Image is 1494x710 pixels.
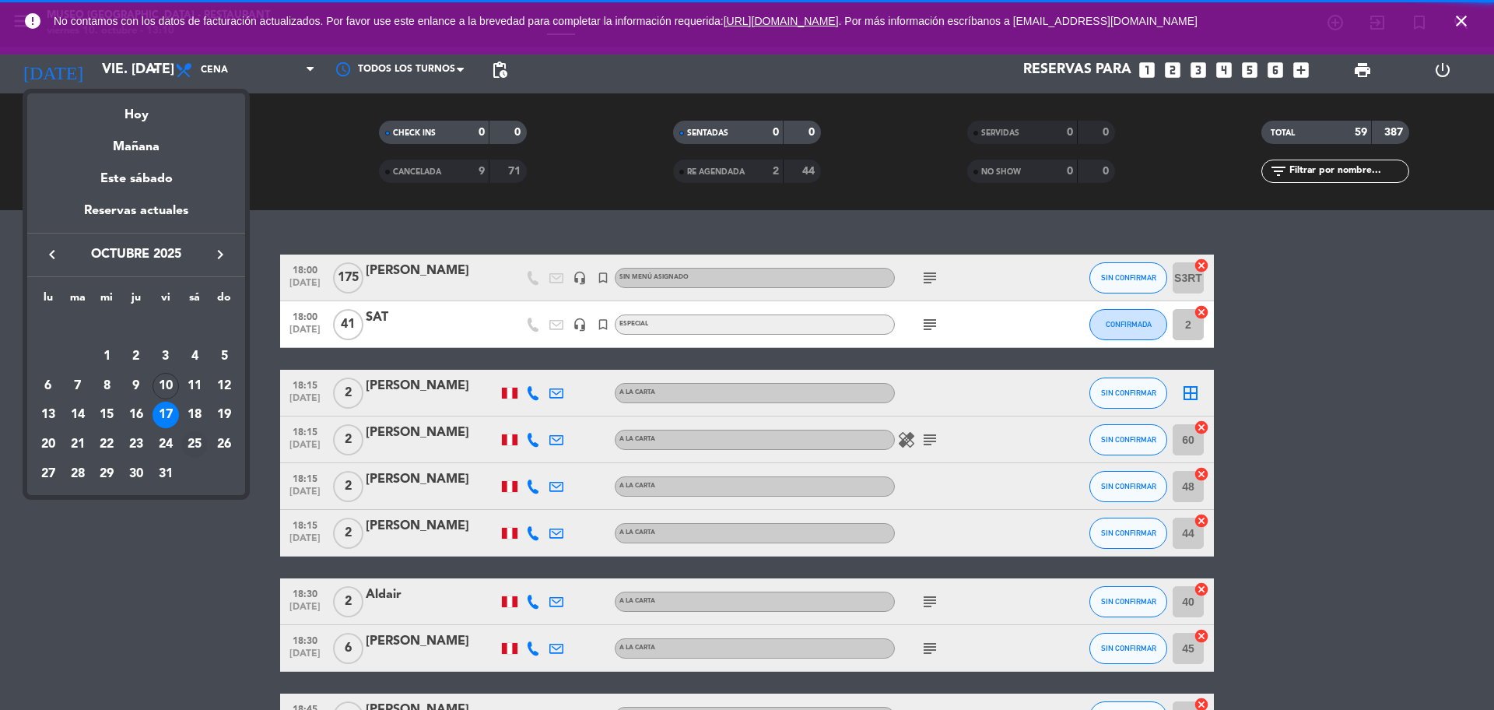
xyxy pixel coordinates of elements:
td: 24 de octubre de 2025 [151,430,181,459]
div: 20 [35,431,61,458]
td: 11 de octubre de 2025 [181,371,210,401]
th: lunes [33,289,63,313]
td: 19 de octubre de 2025 [209,400,239,430]
td: 12 de octubre de 2025 [209,371,239,401]
td: 28 de octubre de 2025 [63,459,93,489]
td: OCT. [33,312,239,342]
span: octubre 2025 [66,244,206,265]
div: 19 [211,402,237,428]
td: 2 de octubre de 2025 [121,342,151,371]
div: 24 [153,431,179,458]
td: 26 de octubre de 2025 [209,430,239,459]
div: 30 [123,461,149,487]
div: 7 [65,373,91,399]
th: domingo [209,289,239,313]
td: 16 de octubre de 2025 [121,400,151,430]
div: 25 [181,431,208,458]
td: 8 de octubre de 2025 [92,371,121,401]
div: 8 [93,373,120,399]
div: 31 [153,461,179,487]
td: 13 de octubre de 2025 [33,400,63,430]
div: 14 [65,402,91,428]
i: keyboard_arrow_left [43,245,61,264]
div: 29 [93,461,120,487]
td: 6 de octubre de 2025 [33,371,63,401]
div: 2 [123,343,149,370]
div: 13 [35,402,61,428]
div: 23 [123,431,149,458]
div: 12 [211,373,237,399]
td: 4 de octubre de 2025 [181,342,210,371]
td: 9 de octubre de 2025 [121,371,151,401]
td: 15 de octubre de 2025 [92,400,121,430]
div: 22 [93,431,120,458]
th: miércoles [92,289,121,313]
td: 23 de octubre de 2025 [121,430,151,459]
div: 26 [211,431,237,458]
td: 17 de octubre de 2025 [151,400,181,430]
div: 28 [65,461,91,487]
div: 21 [65,431,91,458]
td: 21 de octubre de 2025 [63,430,93,459]
td: 22 de octubre de 2025 [92,430,121,459]
div: 16 [123,402,149,428]
div: 5 [211,343,237,370]
div: 15 [93,402,120,428]
div: Mañana [27,125,245,157]
div: 3 [153,343,179,370]
td: 14 de octubre de 2025 [63,400,93,430]
div: 10 [153,373,179,399]
div: 27 [35,461,61,487]
td: 10 de octubre de 2025 [151,371,181,401]
div: 17 [153,402,179,428]
div: 4 [181,343,208,370]
div: 9 [123,373,149,399]
th: martes [63,289,93,313]
div: 18 [181,402,208,428]
button: keyboard_arrow_right [206,244,234,265]
div: Hoy [27,93,245,125]
td: 31 de octubre de 2025 [151,459,181,489]
td: 5 de octubre de 2025 [209,342,239,371]
th: viernes [151,289,181,313]
td: 1 de octubre de 2025 [92,342,121,371]
td: 7 de octubre de 2025 [63,371,93,401]
div: Reservas actuales [27,201,245,233]
div: 11 [181,373,208,399]
td: 20 de octubre de 2025 [33,430,63,459]
td: 30 de octubre de 2025 [121,459,151,489]
th: sábado [181,289,210,313]
td: 29 de octubre de 2025 [92,459,121,489]
button: keyboard_arrow_left [38,244,66,265]
div: 6 [35,373,61,399]
td: 3 de octubre de 2025 [151,342,181,371]
td: 25 de octubre de 2025 [181,430,210,459]
i: keyboard_arrow_right [211,245,230,264]
td: 27 de octubre de 2025 [33,459,63,489]
div: Este sábado [27,157,245,201]
td: 18 de octubre de 2025 [181,400,210,430]
th: jueves [121,289,151,313]
div: 1 [93,343,120,370]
